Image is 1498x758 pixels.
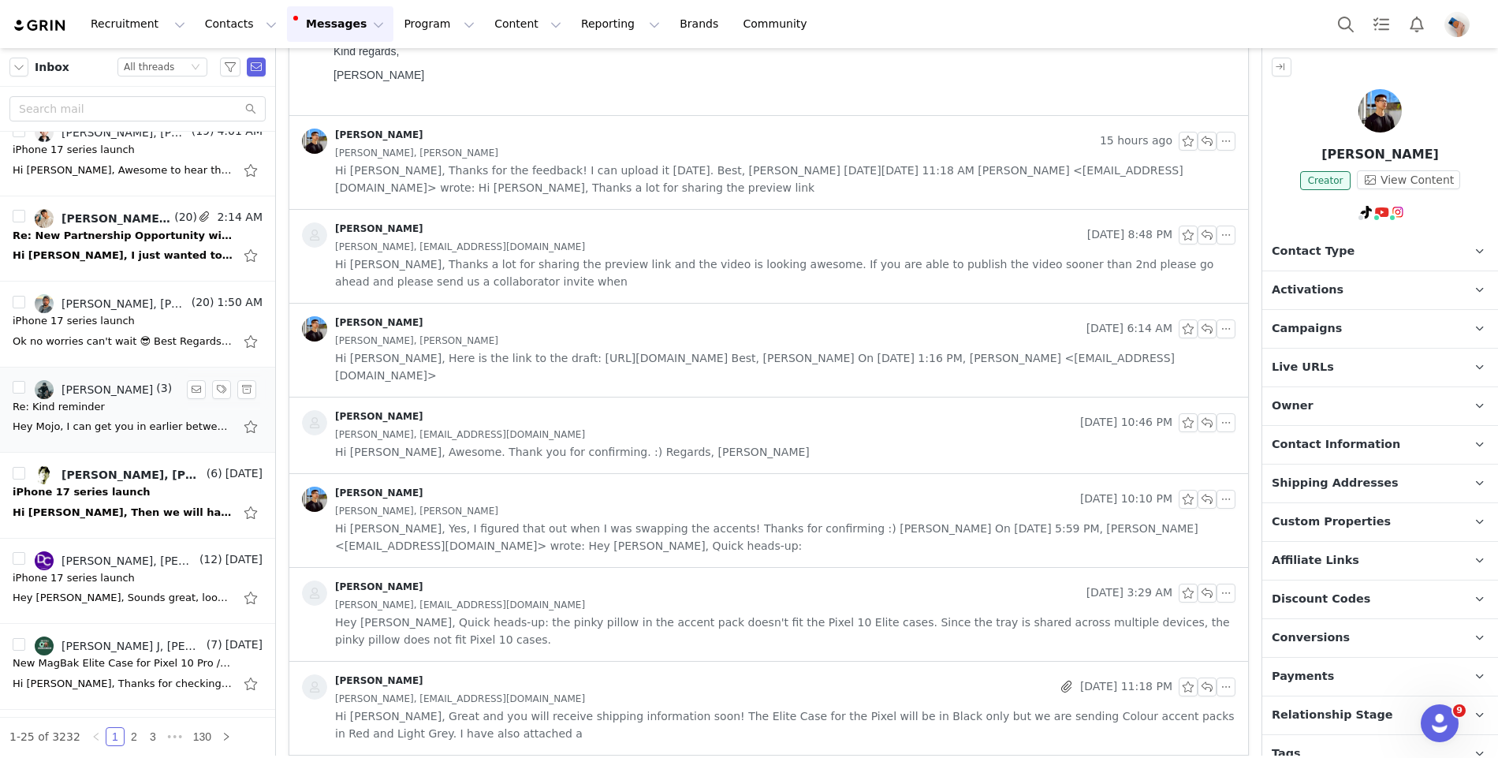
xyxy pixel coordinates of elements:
a: Community [734,6,824,42]
i: icon: down [191,62,200,73]
li: Previous Page [87,727,106,746]
div: Hey Mojo, I can get you in earlier between September 20th - 30th if that works. Would you like to... [13,419,233,435]
a: grin logo [13,18,68,33]
span: [DATE] 6:14 AM [1086,319,1172,338]
img: 578faba5-ef8b-4e6c-bfad-292c9dd57b33.jpg [35,123,54,142]
button: View Content [1357,170,1460,189]
div: [PERSON_NAME] [335,316,423,329]
img: 7a043e49-c13d-400d-ac6c-68a8aea09f5f.jpg [1444,12,1470,37]
span: [PERSON_NAME], [EMAIL_ADDRESS][DOMAIN_NAME] [335,426,585,443]
div: [PERSON_NAME], [PERSON_NAME] [61,554,196,567]
span: [PERSON_NAME], [EMAIL_ADDRESS][DOMAIN_NAME] [335,690,585,708]
button: Program [394,6,484,42]
span: [DATE] 10:46 PM [1080,413,1172,432]
div: [PERSON_NAME] [DATE] 10:46 PM[PERSON_NAME], [EMAIL_ADDRESS][DOMAIN_NAME] Hi [PERSON_NAME], Awesom... [289,398,1248,473]
iframe: Intercom live chat [1421,704,1459,742]
span: Custom Properties [1272,513,1391,531]
span: Conversions [1272,629,1350,647]
div: iPhone 17 series launch [13,484,151,500]
a: [PERSON_NAME] [35,380,153,399]
span: Relationship Stage [1272,707,1393,724]
div: Re: Kind reminder [13,399,105,415]
div: Hi Nadia, Then we will have to wait till I get one from Apple. Then only we will be able to find ... [13,505,233,521]
img: 7f228169-0fbb-4a29-a216-db513b088619.jpg [35,294,54,313]
div: [PERSON_NAME] [61,383,153,396]
span: Live URLs [1272,359,1334,376]
a: [PERSON_NAME], [PERSON_NAME], [PERSON_NAME] [PERSON_NAME] [35,123,188,142]
button: Content [485,6,571,42]
a: [PERSON_NAME] [302,581,423,606]
div: [PERSON_NAME], [PERSON_NAME] [61,297,188,310]
div: Hi Tan, Awesome to hear the products have arrived so soon! Let me know if you have any questions ... [13,162,233,178]
button: Notifications [1399,6,1434,42]
div: [PERSON_NAME] [335,674,423,687]
span: Hi [PERSON_NAME], Awesome. Thank you for confirming. :) Regards, [PERSON_NAME] [335,443,810,461]
span: [DATE] 8:48 PM [1087,226,1172,245]
div: New MagBak Elite Case for Pixel 10 Pro / XL – Let's Collaborate! [13,655,233,671]
a: [PERSON_NAME], [PERSON_NAME] [35,294,188,313]
span: Payments [1272,668,1334,685]
img: b5977884-82e3-475b-8767-4fcd14668e4a.jpg [35,551,54,570]
a: Brands [670,6,732,42]
div: [PERSON_NAME] J, [PERSON_NAME] [61,640,203,652]
a: 1 [106,728,124,745]
span: Activations [1272,282,1343,299]
span: 9 [1453,704,1466,717]
div: [PERSON_NAME] [335,410,423,423]
button: Messages [287,6,393,42]
span: Inbox [35,59,69,76]
a: [PERSON_NAME] [302,222,423,248]
span: Contact Information [1272,436,1400,454]
div: [PERSON_NAME] [DATE] 8:48 PM[PERSON_NAME], [EMAIL_ADDRESS][DOMAIN_NAME] Hi [PERSON_NAME], Thanks ... [289,210,1248,303]
div: iPhone 17 series launch [13,313,135,329]
img: c00b334a-f473-4f1f-b1ec-3f9bb9a4a450.jpg [302,129,327,154]
i: icon: right [222,732,231,741]
i: icon: left [91,732,101,741]
a: [PERSON_NAME] [302,316,423,342]
div: iPhone 17 series launch [13,142,135,158]
div: Hey Nadia, Sounds great, looking forward to it! --- Adrian - Tech Reviewer demcrumbliesreviews.co... [13,590,233,606]
span: [PERSON_NAME], [EMAIL_ADDRESS][DOMAIN_NAME] [335,596,585,614]
button: Reporting [572,6,669,42]
img: Daniel Sin [1358,89,1402,133]
span: Hi [PERSON_NAME], Yes, I figured that out when I was swapping the accents! Thanks for confirming ... [335,520,1235,554]
div: Re: New Partnership Opportunity with @yogigs [13,228,233,244]
img: placeholder-contacts.jpeg [302,674,327,700]
a: 130 [188,728,216,745]
img: 2b4b5ae0-d4d0-49ad-8638-34036f037d28.jpg [35,380,54,399]
div: [PERSON_NAME] [335,129,423,141]
p: Perfect! I will keep an eye out for your collaboration invite and please publish on your other ch... [6,30,902,43]
span: [DATE] 10:10 PM [1080,490,1172,509]
img: b711c689-e0dc-40e9-9a57-feb76a10d67e.jpg [35,637,54,655]
a: [PERSON_NAME] [302,129,423,154]
img: c00b334a-f473-4f1f-b1ec-3f9bb9a4a450.jpg [302,487,327,512]
img: 9ab66fbb-a82b-4afd-9c17-ff4ba0c449fb.jpg [35,465,54,484]
button: Contacts [196,6,286,42]
span: Affiliate Links [1272,552,1359,569]
span: Contact Type [1272,243,1355,260]
a: [PERSON_NAME], [PERSON_NAME] [35,551,196,570]
li: 1 [106,727,125,746]
div: [PERSON_NAME], [PERSON_NAME] [61,469,203,481]
div: [PERSON_NAME] [DATE] 6:14 AM[PERSON_NAME], [PERSON_NAME] Hi [PERSON_NAME], Here is the link to th... [289,304,1248,397]
span: Hi [PERSON_NAME], Thanks a lot for sharing the preview link and the video is looking awesome. If ... [335,256,1235,290]
img: de7d6026-acb6-4545-8ff9-2d8dc4b31918.jpg [35,209,54,228]
img: placeholder-contacts.jpeg [302,410,327,435]
span: Hi [PERSON_NAME], Great and you will receive shipping information soon! The Elite Case for the Pi... [335,708,1235,742]
li: Next 3 Pages [162,727,188,746]
div: [PERSON_NAME] [DATE] 11:18 PM[PERSON_NAME], [EMAIL_ADDRESS][DOMAIN_NAME] Hi [PERSON_NAME], Great ... [289,662,1248,755]
div: All threads [124,58,174,76]
span: (20) [171,209,197,226]
span: [DATE] 11:18 PM [1080,678,1172,696]
img: instagram.svg [1392,206,1404,218]
div: iPhone 17 series launch [13,570,135,586]
a: [PERSON_NAME] [302,487,423,512]
div: Hi Nadia, I just wanted to let you know that our collaboration post for the second carousel of th... [13,248,233,263]
div: [PERSON_NAME] [335,487,423,499]
span: Hi [PERSON_NAME], Here is the link to the draft: [URL][DOMAIN_NAME] Best, [PERSON_NAME] On [DATE]... [335,349,1235,384]
li: 130 [188,727,217,746]
a: [PERSON_NAME] [302,674,423,700]
span: (3) [153,380,172,397]
i: icon: search [245,103,256,114]
button: Recruitment [81,6,195,42]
